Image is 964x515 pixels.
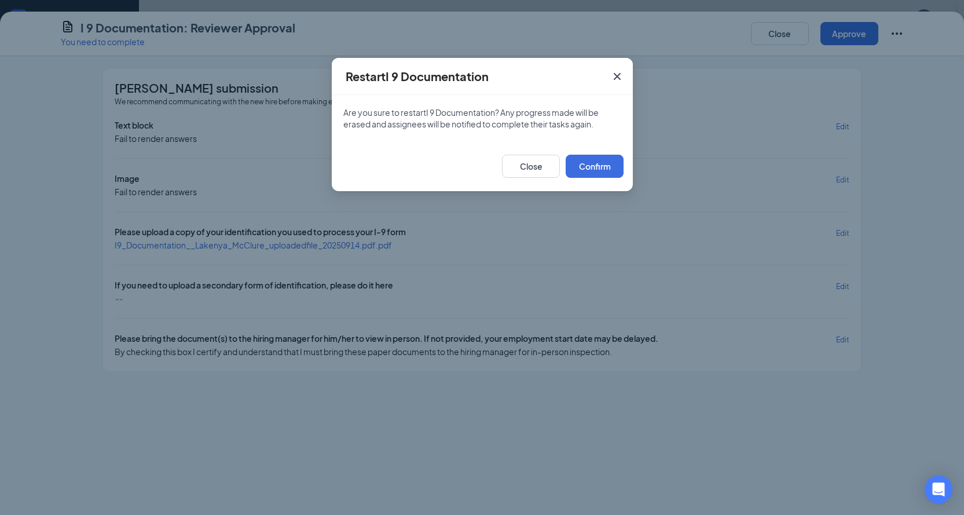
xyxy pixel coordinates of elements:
[346,68,489,85] h4: Restart I 9 Documentation
[610,70,624,83] svg: Cross
[343,107,621,130] p: Are you sure to restart I 9 Documentation ? Any progress made will be erased and assignees will b...
[925,476,952,503] div: Open Intercom Messenger
[502,155,560,178] button: Close
[566,155,624,178] button: Confirm
[602,58,633,95] button: Close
